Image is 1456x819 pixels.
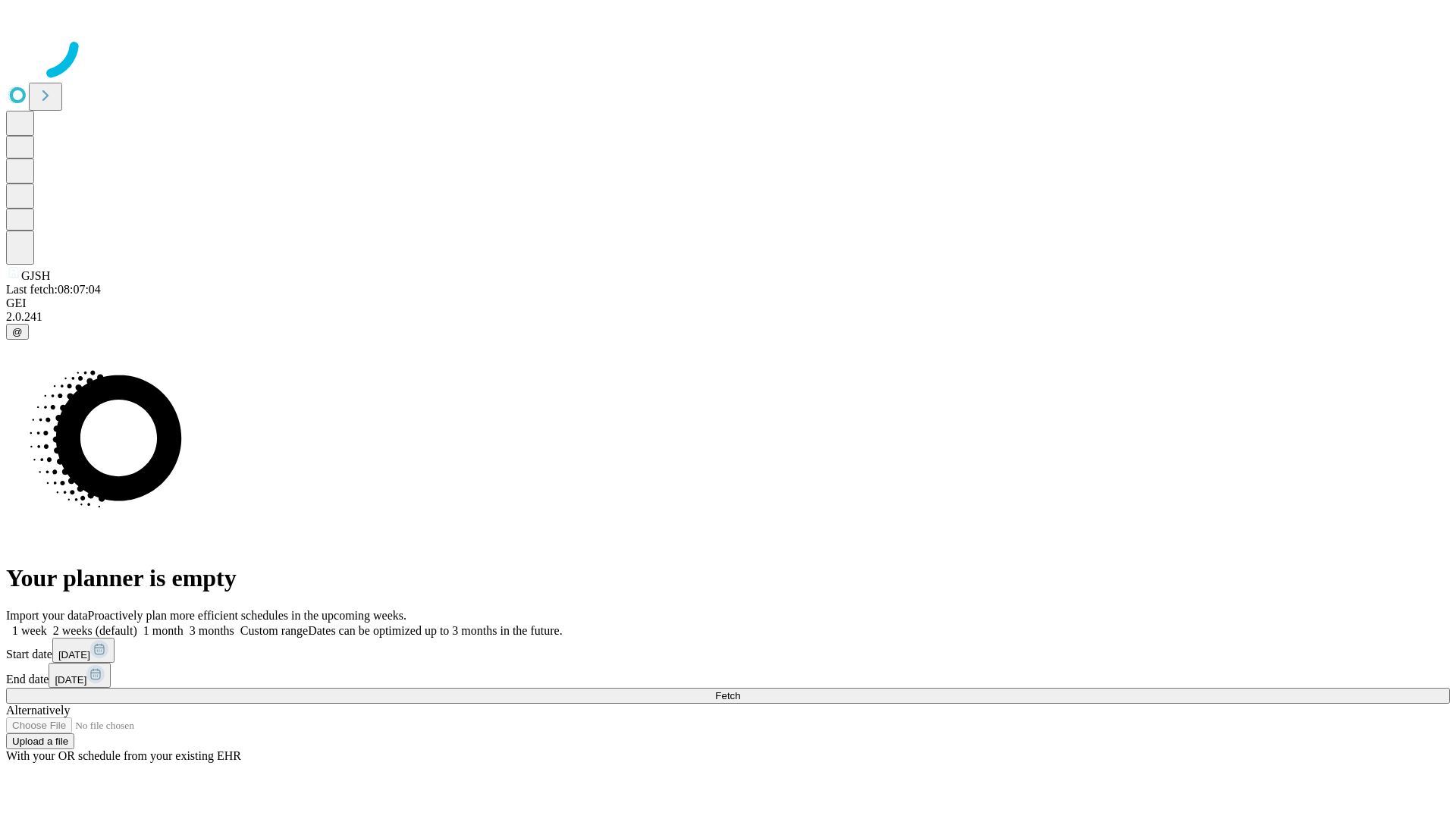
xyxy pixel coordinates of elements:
[88,609,406,622] span: Proactively plan more efficient schedules in the upcoming weeks.
[6,324,29,340] button: @
[190,624,234,637] span: 3 months
[55,674,86,686] span: [DATE]
[58,649,90,661] span: [DATE]
[53,624,137,637] span: 2 weeks (default)
[21,269,50,282] span: GJSH
[52,638,115,663] button: [DATE]
[6,704,70,717] span: Alternatively
[6,564,1450,592] h1: Your planner is empty
[6,283,101,296] span: Last fetch: 08:07:04
[6,310,1450,324] div: 2.0.241
[6,297,1450,310] div: GEI
[12,624,47,637] span: 1 week
[6,749,241,762] span: With your OR schedule from your existing EHR
[715,690,740,701] span: Fetch
[308,624,562,637] span: Dates can be optimized up to 3 months in the future.
[240,624,308,637] span: Custom range
[49,663,111,688] button: [DATE]
[6,688,1450,704] button: Fetch
[6,609,88,622] span: Import your data
[6,733,74,749] button: Upload a file
[143,624,184,637] span: 1 month
[12,326,23,337] span: @
[6,663,1450,688] div: End date
[6,638,1450,663] div: Start date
